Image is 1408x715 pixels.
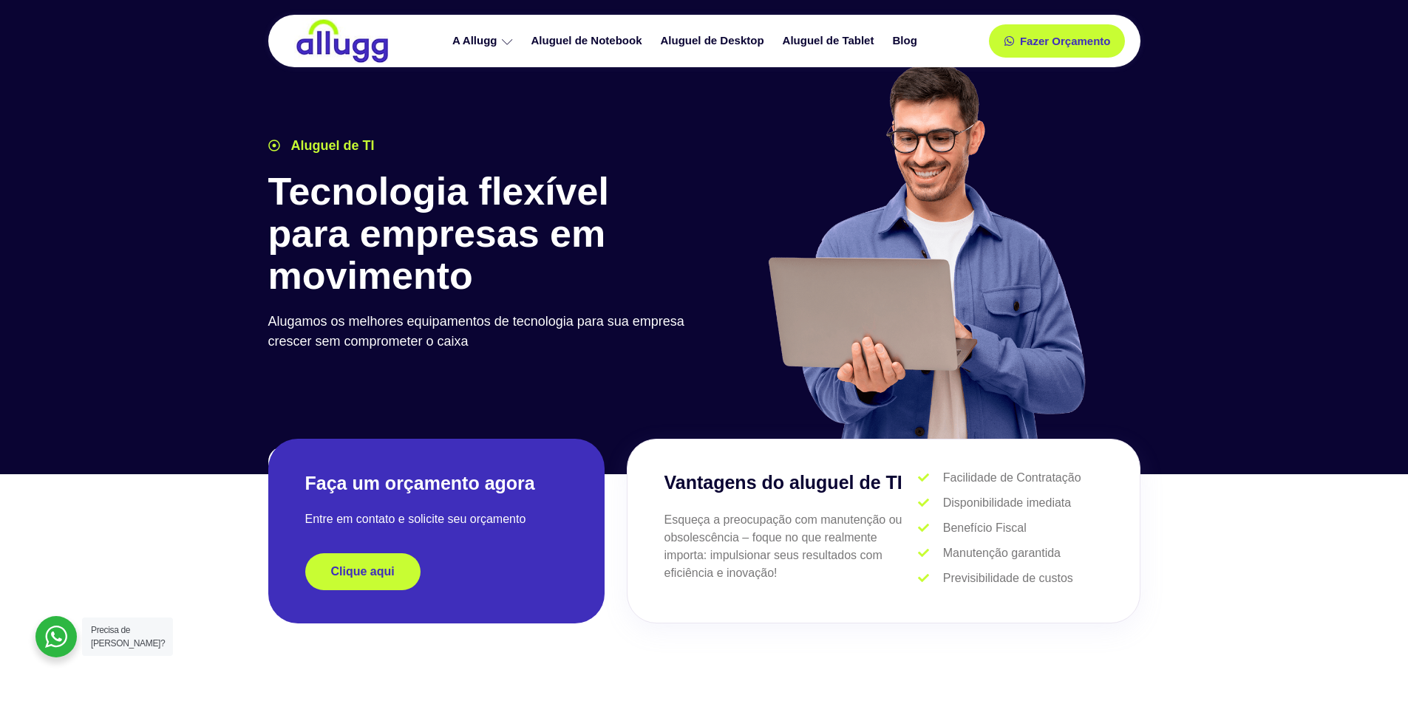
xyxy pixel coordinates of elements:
span: Aluguel de TI [288,136,375,156]
span: Manutenção garantida [939,544,1061,562]
h3: Vantagens do aluguel de TI [664,469,919,497]
p: Entre em contato e solicite seu orçamento [305,510,568,528]
a: Blog [885,28,928,54]
a: A Allugg [445,28,524,54]
a: Clique aqui [305,553,421,590]
span: Clique aqui [331,566,395,578]
a: Aluguel de Desktop [653,28,775,54]
p: Alugamos os melhores equipamentos de tecnologia para sua empresa crescer sem comprometer o caixa [268,312,697,352]
span: Facilidade de Contratação [939,469,1081,487]
span: Fazer Orçamento [1020,35,1111,47]
a: Aluguel de Tablet [775,28,885,54]
span: Previsibilidade de custos [939,569,1073,587]
span: Precisa de [PERSON_NAME]? [91,625,165,649]
a: Fazer Orçamento [989,24,1126,58]
img: aluguel de ti para startups [763,62,1089,439]
h1: Tecnologia flexível para empresas em movimento [268,171,697,298]
span: Disponibilidade imediata [939,494,1071,512]
h2: Faça um orçamento agora [305,471,568,496]
img: locação de TI é Allugg [294,18,390,64]
span: Benefício Fiscal [939,519,1027,537]
p: Esqueça a preocupação com manutenção ou obsolescência – foque no que realmente importa: impulsion... [664,511,919,582]
a: Aluguel de Notebook [524,28,653,54]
